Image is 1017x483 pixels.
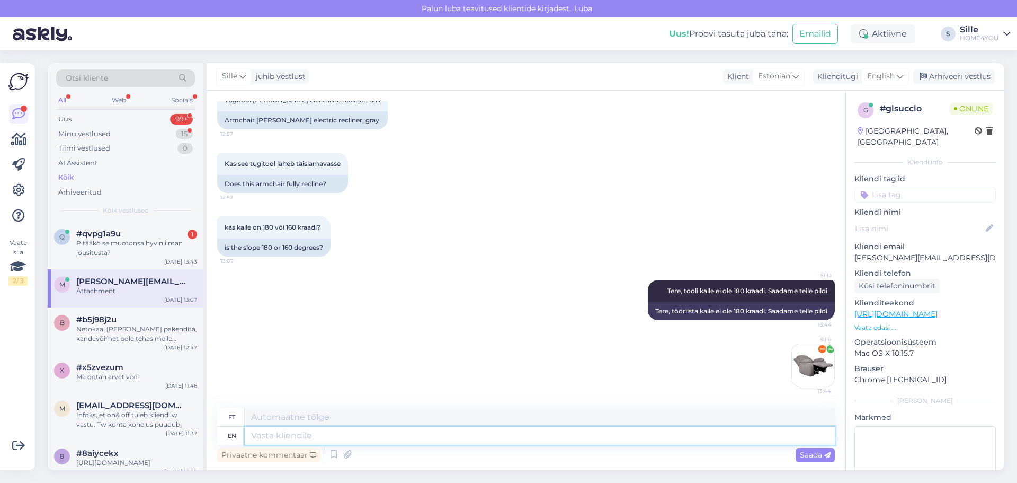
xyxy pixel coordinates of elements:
[800,450,831,460] span: Saada
[791,336,831,344] span: Sille
[813,71,858,82] div: Klienditugi
[164,468,197,476] div: [DATE] 10:25
[913,69,995,84] div: Arhiveeri vestlus
[723,71,749,82] div: Klient
[854,207,996,218] p: Kliendi nimi
[59,405,65,412] span: m
[60,452,64,460] span: 8
[164,258,197,266] div: [DATE] 13:43
[177,143,193,154] div: 0
[854,309,938,319] a: [URL][DOMAIN_NAME]
[648,302,835,320] div: Tere, tööriista kalle ei ole 180 kraadi. Saadame teile pildi
[867,71,895,82] span: English
[76,324,197,344] div: Netokaal [PERSON_NAME] pakendita, kandevõimet pole tehas meile andnud, aga 10 kg kannatab kindlasti.
[217,175,348,193] div: Does this armchair fully recline?
[58,114,72,125] div: Uus
[76,401,186,410] span: marikene75@gmail.com
[791,387,831,395] span: 13:44
[854,348,996,359] p: Mac OS X 10.15.7
[858,126,975,148] div: [GEOGRAPHIC_DATA], [GEOGRAPHIC_DATA]
[217,111,388,129] div: Armchair [PERSON_NAME] electric recliner, gray
[792,24,838,44] button: Emailid
[252,71,306,82] div: juhib vestlust
[76,286,197,296] div: Attachment
[854,297,996,309] p: Klienditeekond
[76,410,197,429] div: Infoks, et on& off tuleb kliendilw vastu. Tw kohta kohe us puudub
[669,29,689,39] b: Uus!
[667,287,827,295] span: Tere, tooli kalle ei ole 180 kraadi. Saadame teile pildi
[854,157,996,167] div: Kliendi info
[960,34,999,42] div: HOME4YOU
[166,429,197,437] div: [DATE] 11:37
[792,321,832,329] span: 13:44
[851,24,915,43] div: Aktiivne
[164,296,197,304] div: [DATE] 13:07
[220,130,260,138] span: 12:57
[170,114,193,125] div: 99+
[960,25,1011,42] a: SilleHOME4YOU
[110,93,128,107] div: Web
[854,374,996,385] p: Chrome [TECHNICAL_ID]
[854,279,940,293] div: Küsi telefoninumbrit
[66,73,108,84] span: Otsi kliente
[222,71,237,82] span: Sille
[76,372,197,382] div: Ma ootan arvet veel
[188,230,197,239] div: 1
[854,396,996,406] div: [PERSON_NAME]
[854,252,996,264] p: [PERSON_NAME][EMAIL_ADDRESS][DOMAIN_NAME]
[228,427,236,445] div: en
[854,241,996,252] p: Kliendi email
[220,194,260,201] span: 12:57
[58,143,110,154] div: Tiimi vestlused
[164,344,197,352] div: [DATE] 12:47
[941,27,956,41] div: S
[56,93,68,107] div: All
[854,337,996,348] p: Operatsioonisüsteem
[854,187,996,203] input: Lisa tag
[854,363,996,374] p: Brauser
[225,160,341,168] span: Kas see tugitool läheb täislamavasse
[854,323,996,332] p: Vaata edasi ...
[669,28,788,40] div: Proovi tasuta juba täna:
[8,238,28,286] div: Vaata siia
[220,257,260,265] span: 13:07
[792,344,834,387] img: Attachment
[8,276,28,286] div: 2 / 3
[854,412,996,423] p: Märkmed
[76,229,121,239] span: #qvpg1a9u
[58,172,74,183] div: Kõik
[758,71,790,82] span: Estonian
[217,448,320,462] div: Privaatne kommentaar
[176,129,193,139] div: 15
[76,363,123,372] span: #x5zvezum
[169,93,195,107] div: Socials
[59,280,65,288] span: m
[103,206,149,215] span: Kõik vestlused
[58,129,111,139] div: Minu vestlused
[76,239,197,258] div: Pitääkö se muotonsa hyvin ilman jousitusta?
[76,315,117,324] span: #b5j98j2u
[854,268,996,279] p: Kliendi telefon
[58,187,102,198] div: Arhiveeritud
[854,173,996,185] p: Kliendi tag'id
[165,382,197,390] div: [DATE] 11:46
[225,223,320,231] span: kas kalle on 180 või 160 kraadi?
[76,449,119,458] span: #8aiycekx
[58,158,97,169] div: AI Assistent
[228,408,235,426] div: et
[76,458,197,468] div: [URL][DOMAIN_NAME]
[76,277,186,286] span: merle.tde@gmail.com
[59,233,65,241] span: q
[60,366,64,374] span: x
[792,271,832,279] span: Sille
[217,239,331,257] div: is the slope 180 or 160 degrees?
[863,106,868,114] span: g
[8,72,29,92] img: Askly Logo
[60,319,65,327] span: b
[950,103,993,115] span: Online
[880,102,950,115] div: # glsucclo
[855,223,984,234] input: Lisa nimi
[571,4,595,13] span: Luba
[960,25,999,34] div: Sille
